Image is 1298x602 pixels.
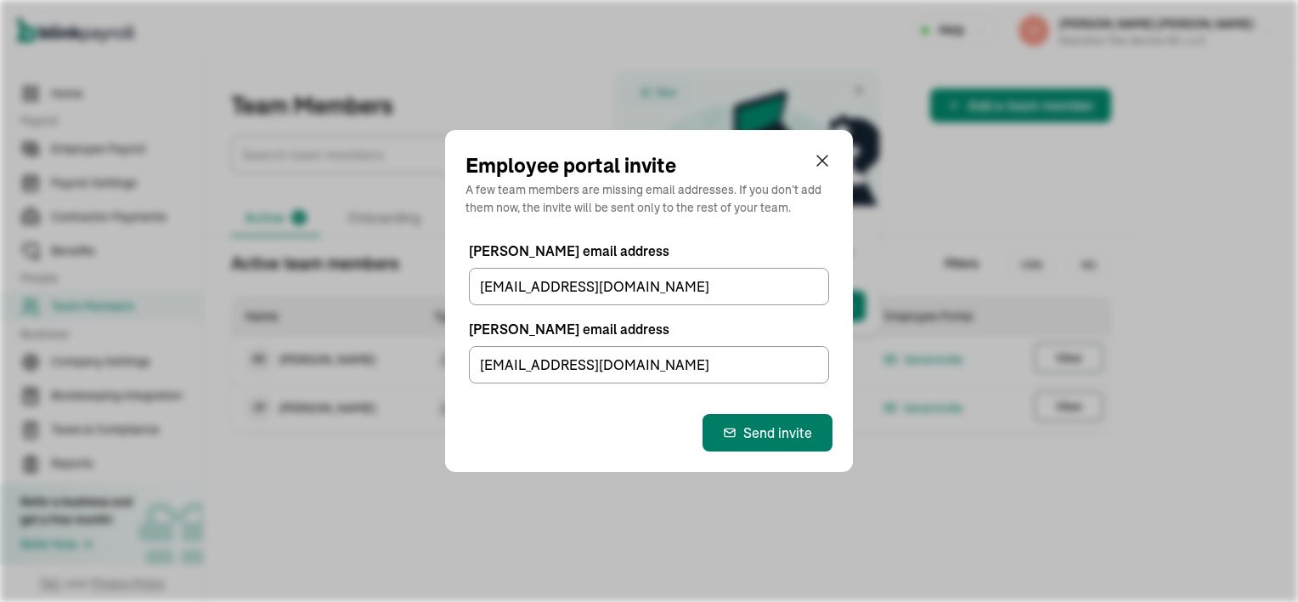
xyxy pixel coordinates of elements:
[723,423,812,443] div: Send invite
[469,346,829,383] input: Caleb Phifer's email address
[466,181,832,217] p: A few team members are missing email addresses. If you don’t add them now, the invite will be sen...
[469,241,829,261] label: [PERSON_NAME] email address
[703,414,832,451] button: Send invite
[469,268,829,305] input: Benjamin Davis's email address
[466,150,676,181] span: Employee portal invite
[469,319,829,339] label: [PERSON_NAME] email address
